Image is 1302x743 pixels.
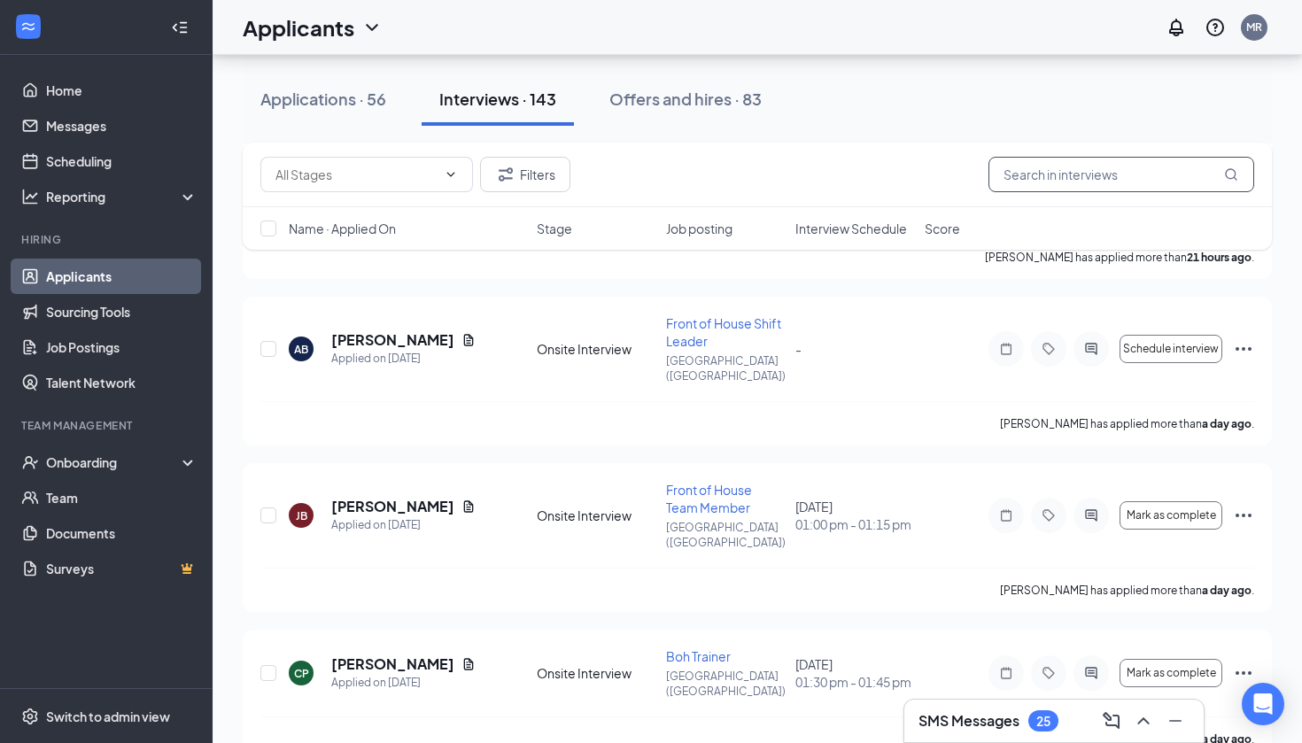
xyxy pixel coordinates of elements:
svg: ActiveChat [1081,342,1102,356]
svg: QuestionInfo [1205,17,1226,38]
svg: WorkstreamLogo [19,18,37,35]
p: [GEOGRAPHIC_DATA] ([GEOGRAPHIC_DATA]) [666,669,785,699]
div: Team Management [21,418,194,433]
svg: Analysis [21,188,39,205]
svg: ChevronUp [1133,710,1154,731]
div: Onsite Interview [537,507,655,524]
a: Applicants [46,259,198,294]
div: JB [296,508,307,523]
span: 01:30 pm - 01:45 pm [795,673,914,691]
svg: Note [996,342,1017,356]
button: Mark as complete [1120,501,1222,530]
p: [PERSON_NAME] has applied more than . [1000,583,1254,598]
svg: ChevronDown [361,17,383,38]
div: Reporting [46,188,198,205]
a: Team [46,480,198,515]
a: Home [46,73,198,108]
h3: SMS Messages [918,711,1019,731]
svg: Tag [1038,342,1059,356]
svg: Notifications [1166,17,1187,38]
input: Search in interviews [988,157,1254,192]
svg: ComposeMessage [1101,710,1122,731]
button: Mark as complete [1120,659,1222,687]
button: Minimize [1161,707,1190,735]
div: AB [294,342,308,357]
svg: ChevronDown [444,167,458,182]
svg: Ellipses [1233,505,1254,526]
div: Applied on [DATE] [331,674,476,692]
span: Interview Schedule [795,220,907,237]
p: [GEOGRAPHIC_DATA] ([GEOGRAPHIC_DATA]) [666,353,785,383]
svg: Note [996,666,1017,680]
svg: UserCheck [21,453,39,471]
p: [PERSON_NAME] has applied more than . [1000,416,1254,431]
div: Applications · 56 [260,88,386,110]
svg: ActiveChat [1081,666,1102,680]
svg: Document [461,333,476,347]
div: 25 [1036,714,1050,729]
span: - [795,341,802,357]
div: [DATE] [795,655,914,691]
span: Score [925,220,960,237]
svg: Document [461,657,476,671]
svg: MagnifyingGlass [1224,167,1238,182]
span: Mark as complete [1127,667,1216,679]
a: Sourcing Tools [46,294,198,329]
span: Schedule interview [1123,343,1219,355]
h5: [PERSON_NAME] [331,330,454,350]
span: Mark as complete [1127,509,1216,522]
svg: Note [996,508,1017,522]
svg: Ellipses [1233,662,1254,684]
button: ChevronUp [1129,707,1158,735]
h5: [PERSON_NAME] [331,497,454,516]
span: 01:00 pm - 01:15 pm [795,515,914,533]
button: ComposeMessage [1097,707,1126,735]
a: Job Postings [46,329,198,365]
h5: [PERSON_NAME] [331,654,454,674]
b: a day ago [1202,584,1252,597]
span: Stage [537,220,572,237]
a: Messages [46,108,198,143]
div: Interviews · 143 [439,88,556,110]
a: Documents [46,515,198,551]
div: Applied on [DATE] [331,516,476,534]
svg: Minimize [1165,710,1186,731]
svg: Tag [1038,508,1059,522]
button: Schedule interview [1120,335,1222,363]
input: All Stages [275,165,437,184]
span: Name · Applied On [289,220,396,237]
b: a day ago [1202,417,1252,430]
h1: Applicants [243,12,354,43]
a: Talent Network [46,365,198,400]
svg: Filter [495,164,516,185]
div: [DATE] [795,498,914,533]
p: [GEOGRAPHIC_DATA] ([GEOGRAPHIC_DATA]) [666,520,785,550]
div: Offers and hires · 83 [609,88,762,110]
div: MR [1246,19,1262,35]
div: Onboarding [46,453,182,471]
svg: Collapse [171,19,189,36]
div: CP [294,666,309,681]
svg: Settings [21,708,39,725]
div: Onsite Interview [537,340,655,358]
div: Applied on [DATE] [331,350,476,368]
a: Scheduling [46,143,198,179]
svg: Tag [1038,666,1059,680]
button: Filter Filters [480,157,570,192]
span: Job posting [666,220,732,237]
div: Onsite Interview [537,664,655,682]
span: Boh Trainer [666,648,731,664]
div: Hiring [21,232,194,247]
svg: ActiveChat [1081,508,1102,522]
a: SurveysCrown [46,551,198,586]
div: Open Intercom Messenger [1242,683,1284,725]
span: Front of House Team Member [666,482,752,515]
svg: Ellipses [1233,338,1254,360]
svg: Document [461,499,476,514]
span: Front of House Shift Leader [666,315,781,349]
div: Switch to admin view [46,708,170,725]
